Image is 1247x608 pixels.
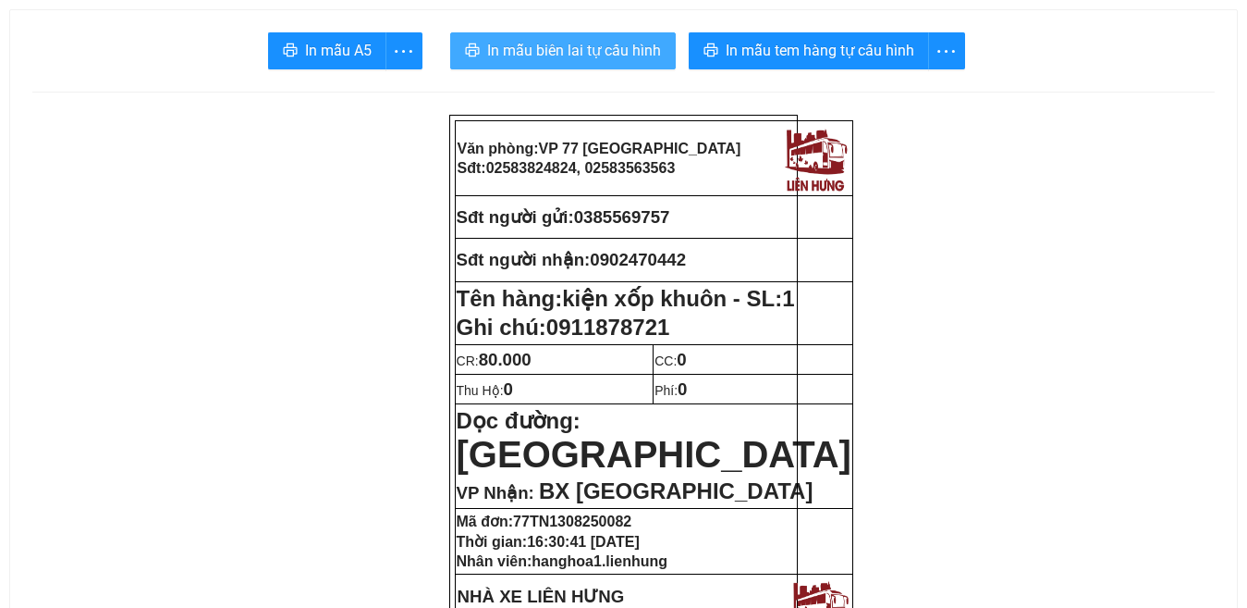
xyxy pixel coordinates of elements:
[458,141,741,156] strong: Văn phòng:
[574,207,670,227] span: 0385569757
[929,40,964,63] span: more
[504,379,513,399] span: 0
[385,32,422,69] button: more
[457,286,795,311] strong: Tên hàng:
[457,315,670,340] span: Ghi chú:
[386,40,422,63] span: more
[678,379,687,399] span: 0
[527,534,640,550] span: 16:30:41 [DATE]
[458,160,676,176] strong: Sđt:
[479,350,532,369] span: 80.000
[689,32,929,69] button: printerIn mẫu tem hàng tự cấu hình
[458,587,625,606] strong: NHÀ XE LIÊN HƯNG
[677,350,686,369] span: 0
[726,39,914,62] span: In mẫu tem hàng tự cấu hình
[457,207,574,227] strong: Sđt người gửi:
[305,39,372,62] span: In mẫu A5
[539,478,813,503] span: BX [GEOGRAPHIC_DATA]
[457,483,534,503] span: VP Nhận:
[928,32,965,69] button: more
[532,553,667,569] span: hanghoa1.lienhung
[486,160,676,176] span: 02583824824, 02583563563
[457,250,591,269] strong: Sđt người nhận:
[465,43,480,60] span: printer
[562,286,794,311] span: kiện xốp khuôn - SL:
[457,553,667,569] strong: Nhân viên:
[654,383,687,398] span: Phí:
[457,434,851,475] span: [GEOGRAPHIC_DATA]
[654,354,687,368] span: CC:
[457,408,851,472] strong: Dọc đường:
[703,43,718,60] span: printer
[513,514,631,529] span: 77TN1308250082
[457,534,640,550] strong: Thời gian:
[487,39,661,62] span: In mẫu biên lai tự cấu hình
[780,123,850,193] img: logo
[450,32,676,69] button: printerIn mẫu biên lai tự cấu hình
[539,141,741,156] span: VP 77 [GEOGRAPHIC_DATA]
[283,43,298,60] span: printer
[782,286,794,311] span: 1
[268,32,386,69] button: printerIn mẫu A5
[457,383,513,398] span: Thu Hộ:
[590,250,686,269] span: 0902470442
[546,315,669,340] span: 0911878721
[457,354,532,368] span: CR:
[457,514,632,529] strong: Mã đơn:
